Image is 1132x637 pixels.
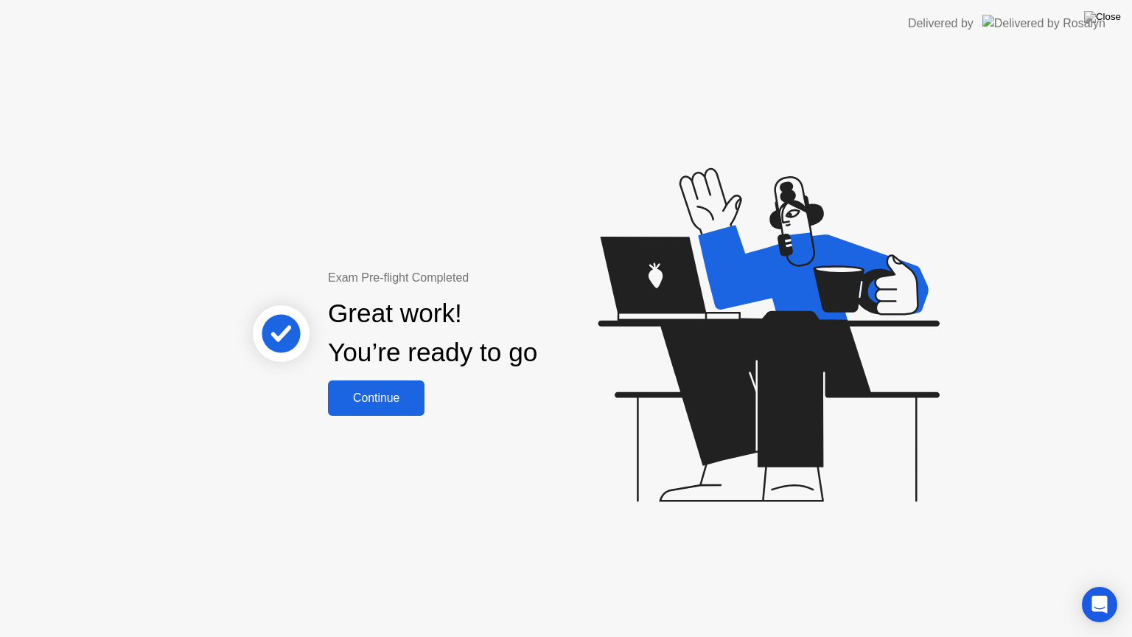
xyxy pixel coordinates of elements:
[908,15,974,32] div: Delivered by
[332,391,420,405] div: Continue
[328,380,424,416] button: Continue
[328,294,537,372] div: Great work! You’re ready to go
[1084,11,1121,23] img: Close
[328,269,632,287] div: Exam Pre-flight Completed
[982,15,1105,32] img: Delivered by Rosalyn
[1082,587,1117,622] div: Open Intercom Messenger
